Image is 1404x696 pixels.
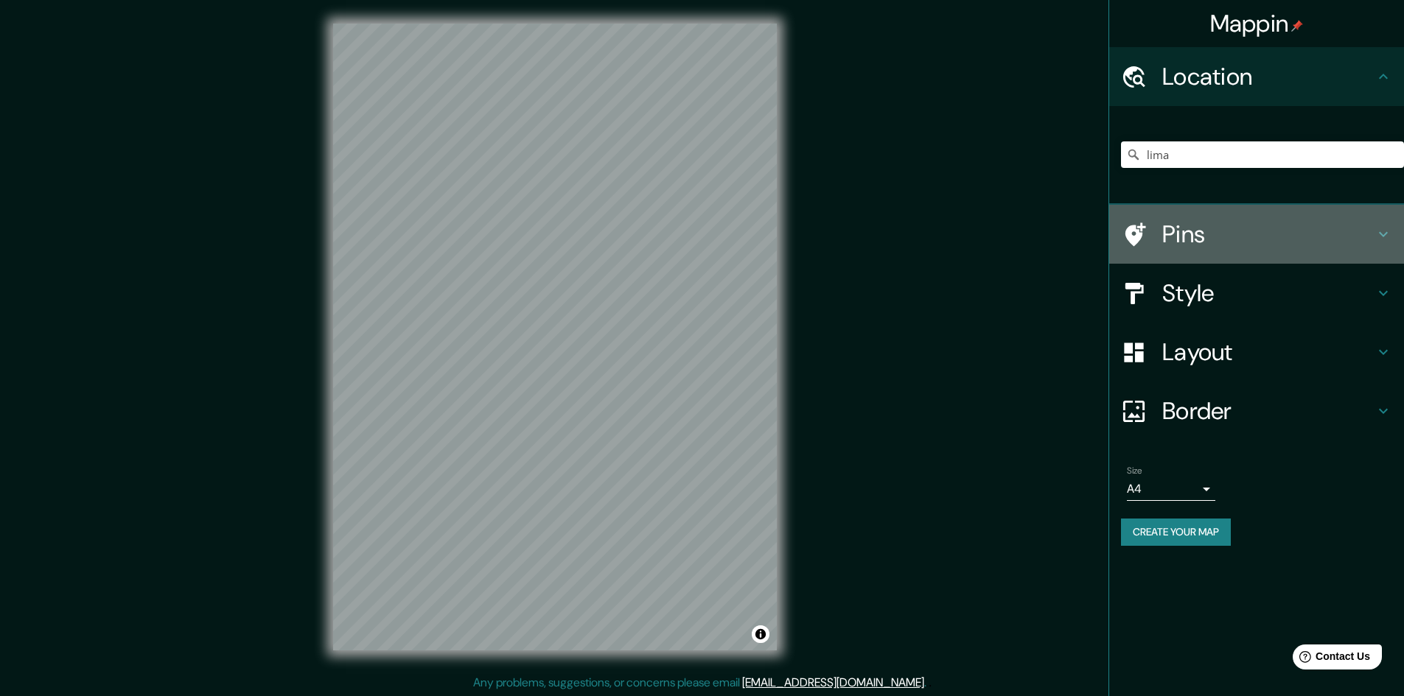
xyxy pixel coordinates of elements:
[1127,465,1142,477] label: Size
[752,625,769,643] button: Toggle attribution
[1109,382,1404,440] div: Border
[1109,47,1404,106] div: Location
[473,674,926,692] p: Any problems, suggestions, or concerns please email .
[1109,323,1404,382] div: Layout
[926,674,929,692] div: .
[1109,205,1404,264] div: Pins
[742,675,924,690] a: [EMAIL_ADDRESS][DOMAIN_NAME]
[1162,219,1375,249] h4: Pins
[1127,477,1215,501] div: A4
[1273,639,1388,680] iframe: Help widget launcher
[1109,264,1404,323] div: Style
[1291,20,1303,32] img: pin-icon.png
[929,674,932,692] div: .
[1162,337,1375,367] h4: Layout
[1121,519,1231,546] button: Create your map
[1162,62,1375,91] h4: Location
[1162,278,1375,308] h4: Style
[333,24,777,650] canvas: Map
[1121,141,1404,168] input: Pick your city or area
[1162,396,1375,426] h4: Border
[1210,9,1304,38] h4: Mappin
